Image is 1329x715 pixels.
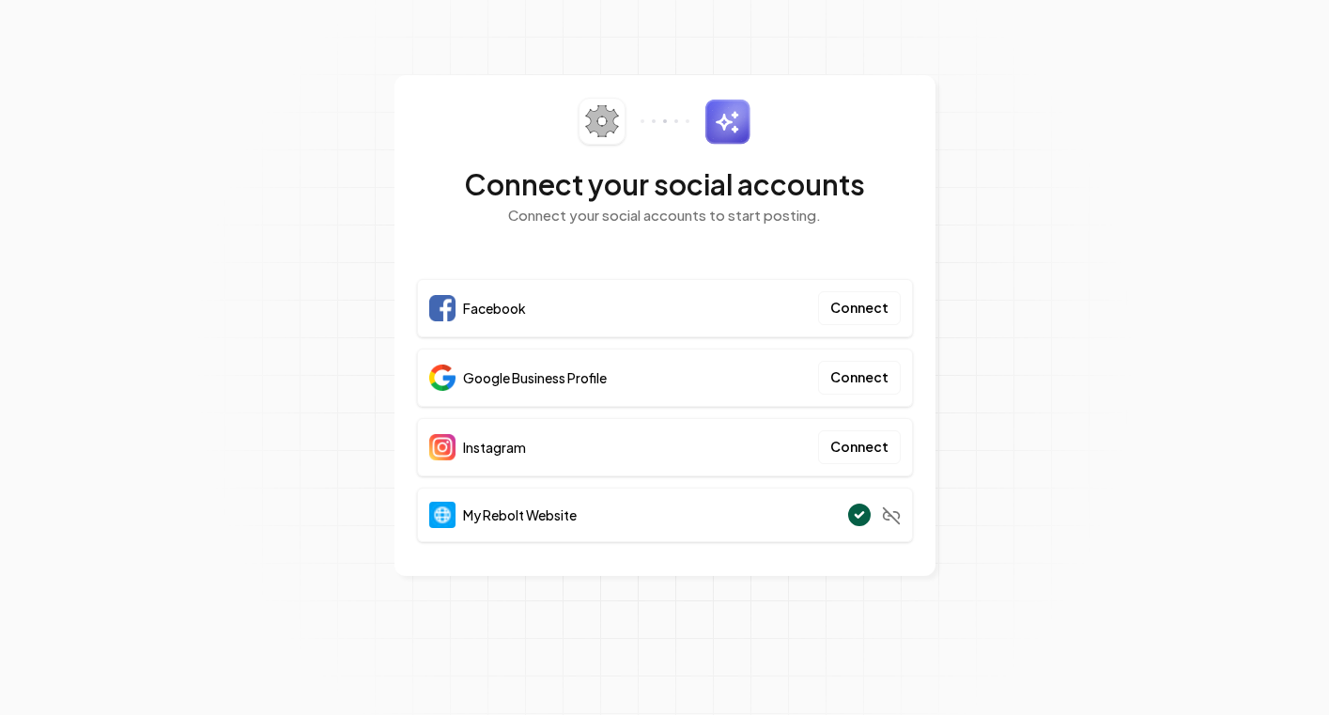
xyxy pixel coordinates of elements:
img: sparkles.svg [704,99,750,145]
button: Connect [818,361,901,395]
p: Connect your social accounts to start posting. [417,205,913,226]
span: Facebook [463,299,526,318]
span: Google Business Profile [463,368,607,387]
span: Instagram [463,438,526,457]
span: My Rebolt Website [463,505,577,524]
img: Facebook [429,295,456,321]
img: Instagram [429,434,456,460]
h2: Connect your social accounts [417,167,913,201]
button: Connect [818,430,901,464]
img: Website [429,502,456,528]
button: Connect [818,291,901,325]
img: connector-dots.svg [641,119,689,123]
img: Google [429,365,456,391]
